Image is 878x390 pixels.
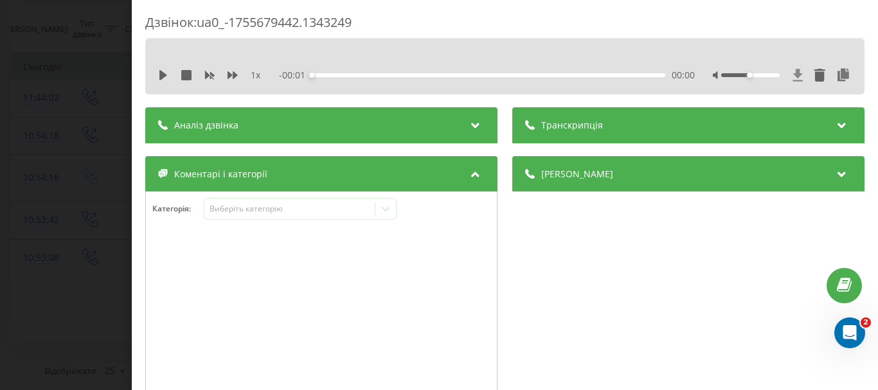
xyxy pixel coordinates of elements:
iframe: Intercom live chat [834,317,865,348]
span: Аналіз дзвінка [174,119,238,132]
span: Коментарі і категорії [174,168,267,181]
span: 00:00 [672,69,695,82]
span: - 00:01 [279,69,312,82]
span: 2 [861,317,871,328]
span: [PERSON_NAME] [541,168,613,181]
h4: Категорія : [152,204,204,213]
div: Accessibility label [747,73,752,78]
div: Дзвінок : ua0_-1755679442.1343249 [145,13,865,39]
span: Транскрипція [541,119,603,132]
div: Виберіть категорію [209,204,370,214]
span: 1 x [251,69,260,82]
div: Accessibility label [309,73,314,78]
